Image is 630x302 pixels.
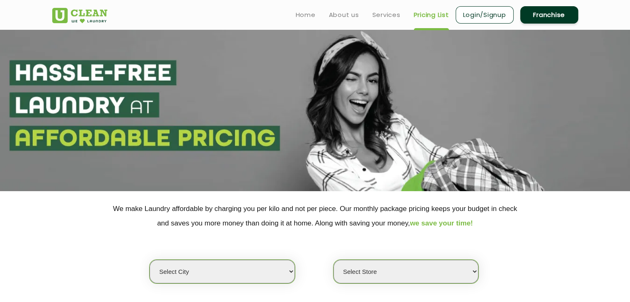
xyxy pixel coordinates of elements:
a: Pricing List [414,10,449,20]
a: Services [372,10,401,20]
a: Home [296,10,316,20]
a: Login/Signup [456,6,514,24]
span: we save your time! [410,219,473,227]
a: About us [329,10,359,20]
img: UClean Laundry and Dry Cleaning [52,8,107,23]
p: We make Laundry affordable by charging you per kilo and not per piece. Our monthly package pricin... [52,201,578,230]
a: Franchise [520,6,578,24]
